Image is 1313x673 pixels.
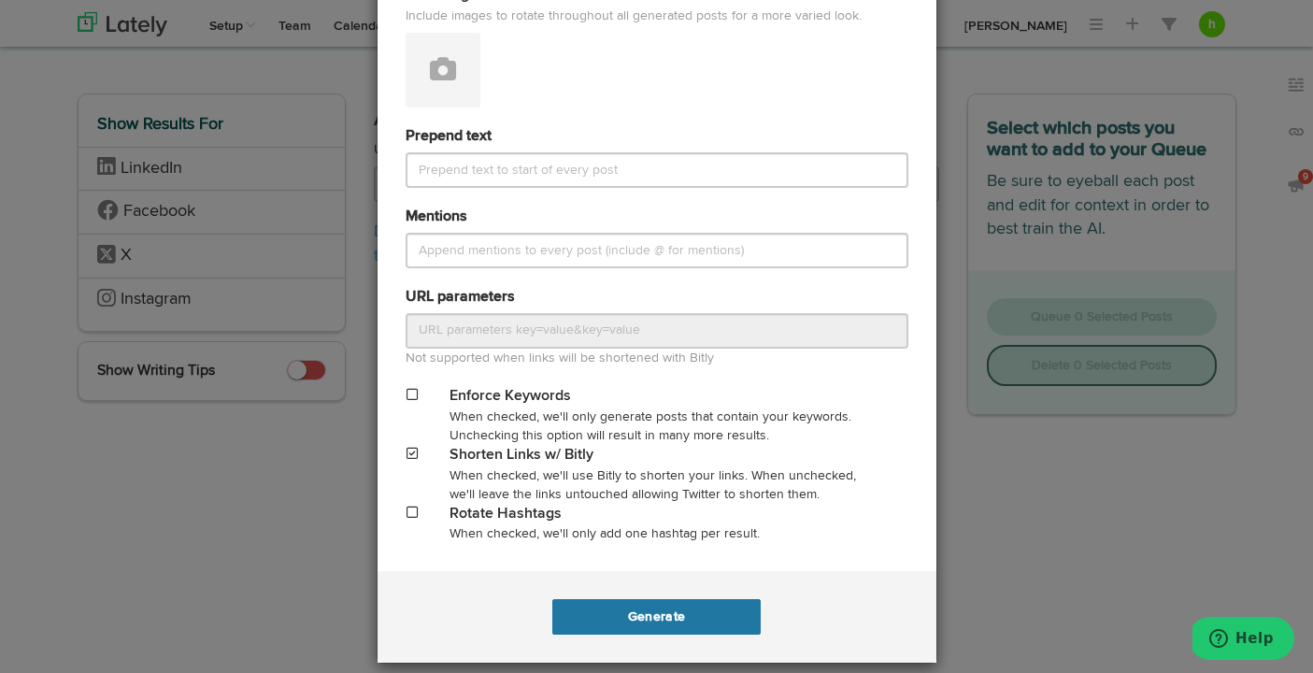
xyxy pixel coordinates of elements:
[406,287,515,308] label: URL parameters
[552,599,761,635] button: Generate
[450,445,863,466] div: Shorten Links w/ Bitly
[406,207,467,228] label: Mentions
[406,7,908,33] span: Include images to rotate throughout all generated posts for a more varied look.
[406,152,908,188] input: Prepend text to start of every post
[406,313,908,349] input: URL parameters key=value&key=value
[406,351,714,365] span: Not supported when links will be shortened with Bitly
[1192,617,1294,664] iframe: Opens a widget where you can find more information
[450,408,863,445] div: When checked, we'll only generate posts that contain your keywords. Unchecking this option will r...
[450,466,863,504] div: When checked, we'll use Bitly to shorten your links. When unchecked, we'll leave the links untouc...
[406,126,492,148] label: Prepend text
[450,504,863,525] div: Rotate Hashtags
[450,524,863,543] div: When checked, we'll only add one hashtag per result.
[450,386,863,408] div: Enforce Keywords
[406,233,908,268] input: Append mentions to every post (include @ for mentions)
